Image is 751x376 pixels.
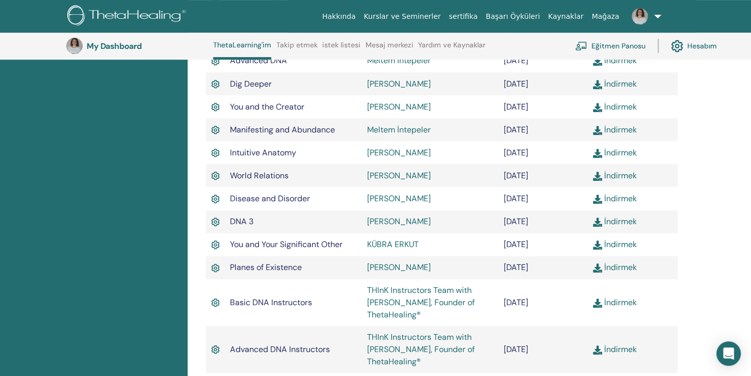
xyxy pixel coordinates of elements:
a: [PERSON_NAME] [367,262,430,273]
span: Advanced DNA Instructors [230,344,330,355]
img: download.svg [593,57,602,66]
a: Kurslar ve Seminerler [359,7,445,26]
a: Mesaj merkezi [366,41,413,57]
span: World Relations [230,170,289,181]
img: Active Certificate [211,124,220,136]
img: Active Certificate [211,343,220,356]
a: Meltem İntepeler [367,55,430,66]
a: İndirmek [593,193,637,204]
img: logo.png [67,5,189,28]
a: İndirmek [593,170,637,181]
a: Hesabım [671,35,717,57]
img: download.svg [593,299,602,308]
img: download.svg [593,126,602,135]
span: Intuitive Anatomy [230,147,296,158]
span: Dig Deeper [230,78,272,89]
a: ThetaLearning'im [213,41,271,60]
span: Disease and Disorder [230,193,310,204]
a: İndirmek [593,101,637,112]
a: istek listesi [322,41,360,57]
img: download.svg [593,172,602,181]
img: Active Certificate [211,193,220,205]
span: Manifesting and Abundance [230,124,335,135]
img: download.svg [593,218,602,227]
a: İndirmek [593,344,637,355]
img: chalkboard-teacher.svg [575,41,587,50]
img: Active Certificate [211,170,220,182]
td: [DATE] [499,164,588,187]
span: You and Your Significant Other [230,239,343,250]
img: default.jpg [632,8,648,24]
span: Advanced DNA [230,55,287,66]
img: Active Certificate [211,297,220,309]
img: Active Certificate [211,262,220,274]
img: Active Certificate [211,55,220,67]
a: sertifika [445,7,481,26]
td: [DATE] [499,118,588,141]
a: [PERSON_NAME] [367,193,430,204]
img: download.svg [593,240,602,250]
div: Open Intercom Messenger [716,341,741,366]
a: İndirmek [593,262,637,273]
a: İndirmek [593,297,637,308]
td: [DATE] [499,326,588,373]
img: download.svg [593,103,602,112]
a: Yardım ve Kaynaklar [418,41,485,57]
a: Kaynaklar [544,7,588,26]
a: İndirmek [593,78,637,89]
td: [DATE] [499,210,588,233]
a: [PERSON_NAME] [367,216,430,227]
td: [DATE] [499,95,588,118]
span: Planes of Existence [230,262,302,273]
a: İndirmek [593,147,637,158]
a: [PERSON_NAME] [367,147,430,158]
a: Hakkında [318,7,360,26]
a: THInK Instructors Team with [PERSON_NAME], Founder of ThetaHealing® [367,285,474,320]
a: Meltem İntepeler [367,124,430,135]
img: Active Certificate [211,238,220,251]
td: [DATE] [499,49,588,72]
a: Mağaza [587,7,623,26]
a: İndirmek [593,216,637,227]
td: [DATE] [499,72,588,95]
td: [DATE] [499,187,588,210]
td: [DATE] [499,141,588,164]
img: download.svg [593,80,602,89]
a: İndirmek [593,239,637,250]
img: cog.svg [671,37,683,55]
a: Eğitmen Panosu [575,35,645,57]
a: [PERSON_NAME] [367,101,430,112]
a: Başarı Öyküleri [482,7,544,26]
img: default.jpg [66,38,83,54]
img: download.svg [593,263,602,273]
td: [DATE] [499,256,588,279]
a: Takip etmek [276,41,318,57]
td: [DATE] [499,279,588,326]
img: Active Certificate [211,78,220,90]
h3: My Dashboard [87,41,189,51]
a: KÜBRA ERKUT [367,239,418,250]
img: Active Certificate [211,216,220,228]
td: [DATE] [499,233,588,256]
a: [PERSON_NAME] [367,78,430,89]
img: download.svg [593,195,602,204]
a: İndirmek [593,124,637,135]
img: Active Certificate [211,101,220,113]
span: You and the Creator [230,101,304,112]
img: Active Certificate [211,147,220,159]
img: download.svg [593,149,602,158]
span: DNA 3 [230,216,253,227]
a: THInK Instructors Team with [PERSON_NAME], Founder of ThetaHealing® [367,332,474,367]
a: İndirmek [593,55,637,66]
a: [PERSON_NAME] [367,170,430,181]
span: Basic DNA Instructors [230,297,312,308]
img: download.svg [593,345,602,355]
